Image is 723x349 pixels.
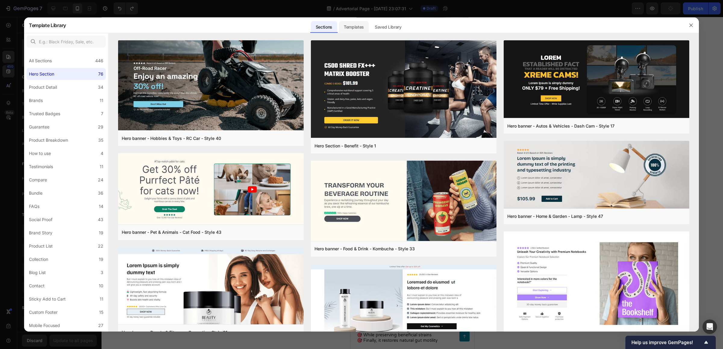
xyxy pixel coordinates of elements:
[29,242,53,250] div: Product List
[27,36,106,48] input: E.g.: Black Friday, Sale, etc.
[100,97,103,104] div: 11
[122,229,221,236] div: Hero banner - Pet & Animals - Cat Food - Style 43
[99,229,103,236] div: 19
[98,84,103,91] div: 34
[29,123,49,131] div: Guarantee
[311,40,496,139] img: hr1.png
[99,309,103,316] div: 15
[101,269,103,276] div: 3
[29,190,42,197] div: Bundle
[6,224,118,260] h2: Why Regular Oregano Oil Fails (And This Doesn't)
[101,110,103,117] div: 7
[122,329,227,336] div: Hero banner - Beauty & Fitness - Cosmetic - Style 21
[315,245,415,252] div: Hero banner - Food & Drink - Kombucha - Style 33
[29,282,45,289] div: Contact
[100,163,103,170] div: 11
[98,216,103,223] div: 43
[118,247,304,326] img: hr21.png
[98,242,103,250] div: 22
[631,339,710,346] button: Show survey - Help us improve GemPages!
[6,147,118,210] img: gempages_484072994692399918-44734ba3-ed1f-408c-b422-ec5fc880e9fd.webp
[29,295,66,303] div: Sticky Add to Cart
[29,70,54,78] div: Hero Section
[504,141,689,209] img: hr47.png
[101,150,103,157] div: 4
[29,256,48,263] div: Collection
[311,161,496,242] img: hr33.png
[98,322,103,329] div: 27
[98,176,103,184] div: 24
[29,322,60,329] div: Mobile Focused
[29,97,43,104] div: Brands
[7,299,117,305] p: Our specialized formula works differently:
[7,80,117,113] p: "[DATE], my constant [MEDICAL_DATA] was gone. I could eat normally again without fear. It's been ...
[339,21,369,33] div: Templates
[29,176,47,184] div: Compare
[29,17,66,33] h2: Template Library
[122,135,221,142] div: Hero banner - Hobbies & Toys - RC Car - Style 40
[7,305,117,332] p: 🎯 First, it breaks down biofilm barriers 🎯 Then, it selectively targets harmful bacteria 🎯 While ...
[95,57,103,64] div: 446
[98,190,103,197] div: 36
[311,21,337,33] div: Sections
[29,203,39,210] div: FAQs
[118,153,304,226] img: hr43.png
[99,282,103,289] div: 10
[99,203,103,210] div: 14
[98,70,103,78] div: 76
[29,57,52,64] div: All Sections
[631,340,703,345] span: Help us improve GemPages!
[98,137,103,144] div: 35
[29,309,58,316] div: Custom Footer
[29,216,52,223] div: Social Proof
[29,84,57,91] div: Product Detail
[118,40,304,131] img: hr40.png
[98,123,103,131] div: 29
[504,231,689,336] img: hr38.png
[311,264,496,342] img: hr20.png
[100,295,103,303] div: 11
[703,320,717,334] div: Open Intercom Messenger
[29,269,46,276] div: Blog List
[29,229,52,236] div: Brand Story
[7,277,117,299] p: It kills everything — good and bad bacteria alike — leaving your gut defenseless against future o...
[29,150,51,157] div: How to use
[507,213,603,220] div: Hero banner - Home & Garden - Lamp - Style 47
[315,142,376,150] div: Hero Section - Benefit - Style 1
[504,40,689,119] img: hr17.png
[507,122,615,130] div: Hero banner - Autos & Vehicles - Dash Cam - Style 17
[7,113,117,141] p: "I was skeptical because I'd tried oregano oil before with no results. But this specialized formu...
[370,21,406,33] div: Saved Library
[29,110,60,117] div: Trusted Badges
[29,163,53,170] div: Testimonials
[7,266,117,277] p: Regular oregano oil is like dropping a nuclear bomb on your gut microbiome.
[29,137,68,144] div: Product Breakdown
[99,256,103,263] div: 19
